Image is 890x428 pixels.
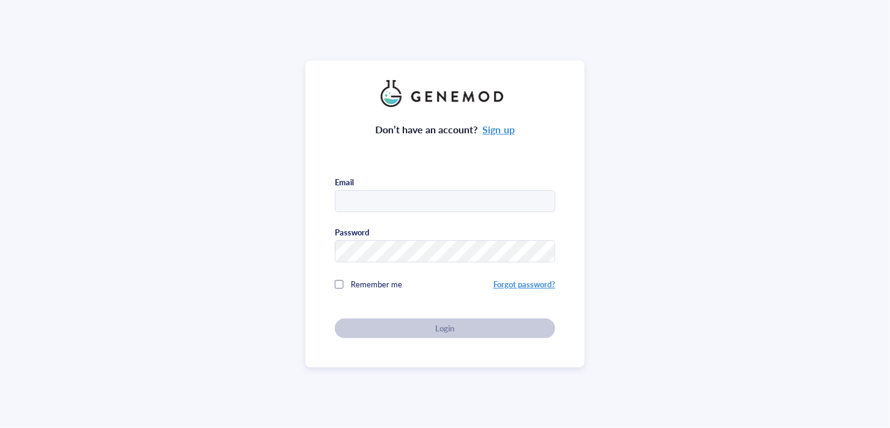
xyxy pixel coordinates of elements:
[351,278,402,290] span: Remember me
[335,177,354,188] div: Email
[483,122,515,136] a: Sign up
[381,80,509,107] img: genemod_logo_light-BcqUzbGq.png
[493,278,555,290] a: Forgot password?
[335,227,369,238] div: Password
[375,122,515,138] div: Don’t have an account?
